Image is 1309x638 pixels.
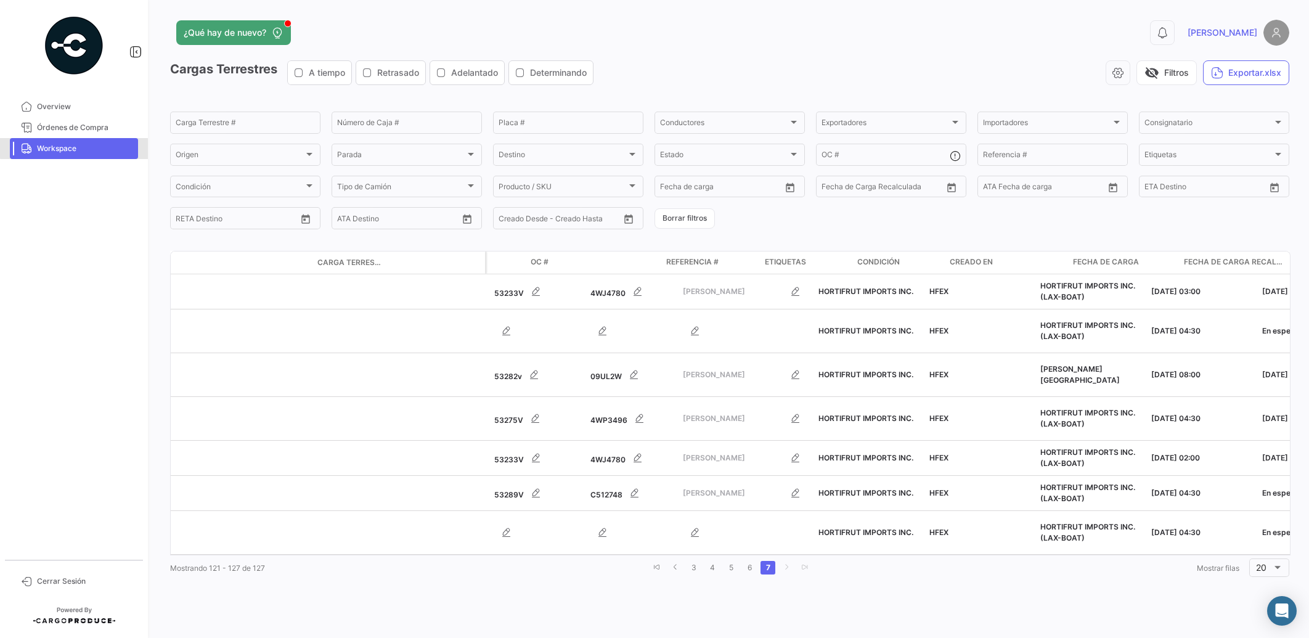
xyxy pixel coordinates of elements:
[377,67,419,79] span: Retrasado
[760,252,852,274] datatable-header-cell: Etiquetas
[797,561,812,575] a: go to last page
[781,178,799,197] button: Open calendar
[494,362,581,387] div: 53282v
[705,561,720,575] a: 4
[822,184,844,193] input: Desde
[724,561,738,575] a: 5
[337,184,465,193] span: Tipo de Camión
[1136,60,1197,85] button: visibility_offFiltros
[1151,287,1201,296] span: [DATE] 03:00
[1040,483,1135,503] span: HORTIFRUT IMPORTS INC. (LAX-BOAT)
[654,208,715,229] button: Borrar filtros
[1265,178,1284,197] button: Open calendar
[929,370,948,379] span: HFEX
[170,563,265,573] span: Mostrando 121 - 127 de 127
[683,488,783,499] span: [PERSON_NAME]
[759,557,777,578] li: page 7
[683,452,783,464] span: [PERSON_NAME]
[822,120,950,129] span: Exportadores
[288,61,351,84] button: A tiempo
[857,256,900,268] span: Condición
[317,257,381,268] span: Carga Terrestre #
[1151,370,1201,379] span: [DATE] 08:00
[386,258,485,268] datatable-header-cell: Delay Status
[1151,326,1201,335] span: [DATE] 04:30
[1040,448,1135,468] span: HORTIFRUT IMPORTS INC. (LAX-BOAT)
[383,216,441,224] input: ATA Hasta
[499,184,627,193] span: Producto / SKU
[852,252,945,274] datatable-header-cell: Condición
[779,561,794,575] a: go to next page
[1188,27,1257,39] span: [PERSON_NAME]
[590,446,673,470] div: 4WJ4780
[683,369,783,380] span: [PERSON_NAME]
[945,252,1068,274] datatable-header-cell: Creado en
[660,120,788,129] span: Conductores
[296,210,315,228] button: Open calendar
[1203,60,1289,85] button: Exportar.xlsx
[1040,321,1135,341] span: HORTIFRUT IMPORTS INC. (LAX-BOAT)
[10,138,138,159] a: Workspace
[176,184,304,193] span: Condición
[1144,184,1167,193] input: Desde
[509,61,593,84] button: Determinando
[176,216,198,224] input: Desde
[530,67,587,79] span: Determinando
[983,120,1111,129] span: Importadores
[499,152,627,161] span: Destino
[1144,120,1273,129] span: Consignatario
[818,453,913,462] span: HORTIFRUT IMPORTS INC.
[818,528,913,537] span: HORTIFRUT IMPORTS INC.
[687,561,701,575] a: 3
[1197,563,1239,573] span: Mostrar filas
[1144,152,1273,161] span: Etiquetas
[430,61,504,84] button: Adelantado
[818,326,913,335] span: HORTIFRUT IMPORTS INC.
[312,252,386,273] datatable-header-cell: Carga Terrestre #
[1073,256,1139,268] span: Fecha de carga
[1151,528,1201,537] span: [DATE] 04:30
[176,152,304,161] span: Origen
[660,152,788,161] span: Estado
[818,488,913,497] span: HORTIFRUT IMPORTS INC.
[195,258,312,268] datatable-header-cell: Estado
[929,488,948,497] span: HFEX
[668,561,683,575] a: go to previous page
[929,414,948,423] span: HFEX
[10,117,138,138] a: Órdenes de Compra
[950,256,993,268] span: Creado en
[499,216,548,224] input: Creado Desde
[37,576,133,587] span: Cerrar Sesión
[458,210,476,228] button: Open calendar
[818,287,913,296] span: HORTIFRUT IMPORTS INC.
[451,67,498,79] span: Adelantado
[37,143,133,154] span: Workspace
[1175,184,1233,193] input: Hasta
[43,15,105,76] img: powered-by.png
[526,252,661,274] datatable-header-cell: OC #
[818,414,913,423] span: HORTIFRUT IMPORTS INC.
[852,184,910,193] input: Hasta
[929,453,948,462] span: HFEX
[494,279,581,304] div: 53233V
[590,362,673,387] div: 09UL2W
[740,557,759,578] li: page 6
[590,481,673,505] div: C512748
[761,561,775,575] a: 7
[557,216,614,224] input: Creado Hasta
[929,326,948,335] span: HFEX
[1151,488,1201,497] span: [DATE] 04:30
[703,557,722,578] li: page 4
[619,210,638,228] button: Open calendar
[531,256,548,268] span: OC #
[1151,453,1200,462] span: [DATE] 02:00
[590,406,673,431] div: 4WP3496
[494,481,581,505] div: 53289V
[309,67,345,79] span: A tiempo
[337,152,465,161] span: Parada
[660,184,682,193] input: Desde
[37,122,133,133] span: Órdenes de Compra
[1104,178,1122,197] button: Open calendar
[337,216,375,224] input: ATA Desde
[1184,256,1285,268] span: Fecha de Carga Recalculada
